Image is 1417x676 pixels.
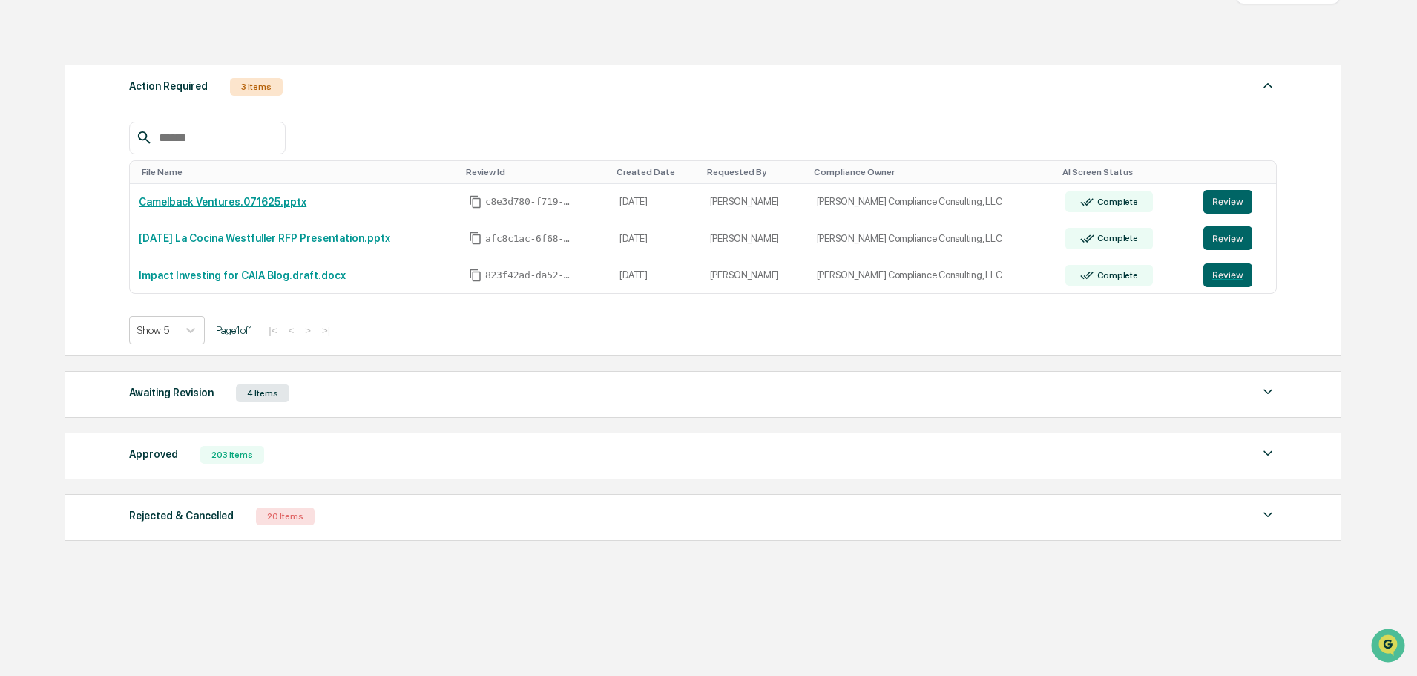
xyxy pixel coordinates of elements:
div: 🔎 [15,333,27,345]
div: Past conversations [15,165,99,177]
div: Complete [1094,233,1138,243]
span: [PERSON_NAME] [46,242,120,254]
span: Copy Id [469,232,482,245]
button: Review [1203,226,1252,250]
a: Review [1203,190,1267,214]
td: [PERSON_NAME] Compliance Consulting, LLC [808,257,1056,294]
span: Copy Id [469,269,482,282]
span: • [123,242,128,254]
td: [DATE] [611,257,700,294]
span: 823f42ad-da52-427a-bdfe-d3b490ef0764 [485,269,574,281]
span: afc8c1ac-6f68-4627-999b-d97b3a6d8081 [485,233,574,245]
img: Rachel Stanley [15,188,39,211]
img: caret [1259,76,1277,94]
td: [PERSON_NAME] [701,257,808,294]
iframe: Open customer support [1370,627,1410,667]
span: Attestations [122,303,184,318]
span: Page 1 of 1 [216,324,253,336]
div: Action Required [129,76,208,96]
a: Review [1203,226,1267,250]
img: caret [1259,444,1277,462]
span: [DATE] [131,202,162,214]
td: [PERSON_NAME] Compliance Consulting, LLC [808,184,1056,221]
div: Rejected & Cancelled [129,506,234,525]
span: [DATE] [131,242,162,254]
img: 1746055101610-c473b297-6a78-478c-a979-82029cc54cd1 [15,114,42,140]
div: Toggle SortBy [1062,167,1188,177]
span: Data Lookup [30,332,93,347]
span: c8e3d780-f719-41d7-84c3-a659409448a4 [485,196,574,208]
a: 🗄️Attestations [102,298,190,324]
button: Review [1203,190,1252,214]
div: Start new chat [67,114,243,128]
div: Toggle SortBy [1206,167,1270,177]
div: 20 Items [256,508,315,525]
img: caret [1259,383,1277,401]
span: Pylon [148,368,180,379]
td: [PERSON_NAME] [701,220,808,257]
img: caret [1259,506,1277,524]
a: Review [1203,263,1267,287]
span: [PERSON_NAME] [46,202,120,214]
p: How can we help? [15,31,270,55]
button: Start new chat [252,118,270,136]
div: 3 Items [230,78,283,96]
img: Rachel Stanley [15,228,39,252]
a: Camelback Ventures.071625.pptx [139,196,306,208]
div: Toggle SortBy [142,167,454,177]
button: |< [264,324,281,337]
span: • [123,202,128,214]
div: 🗄️ [108,305,119,317]
div: 4 Items [236,384,289,402]
a: Powered byPylon [105,367,180,379]
div: Toggle SortBy [814,167,1051,177]
button: > [300,324,315,337]
img: 8933085812038_c878075ebb4cc5468115_72.jpg [31,114,58,140]
a: 🖐️Preclearance [9,298,102,324]
button: See all [230,162,270,180]
div: We're available if you need us! [67,128,204,140]
div: 🖐️ [15,305,27,317]
div: Toggle SortBy [707,167,802,177]
div: Toggle SortBy [617,167,694,177]
button: < [283,324,298,337]
button: >| [318,324,335,337]
div: Complete [1094,197,1138,207]
div: 203 Items [200,446,264,464]
td: [DATE] [611,220,700,257]
span: Copy Id [469,195,482,209]
td: [PERSON_NAME] [701,184,808,221]
a: 🔎Data Lookup [9,326,99,352]
div: Toggle SortBy [466,167,605,177]
td: [DATE] [611,184,700,221]
div: Awaiting Revision [129,383,214,402]
button: Review [1203,263,1252,287]
span: Preclearance [30,303,96,318]
a: [DATE] La Cocina Westfuller RFP Presentation.pptx [139,232,390,244]
div: Complete [1094,270,1138,280]
a: Impact Investing for CAIA Blog.draft.docx [139,269,346,281]
div: Approved [129,444,178,464]
td: [PERSON_NAME] Compliance Consulting, LLC [808,220,1056,257]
